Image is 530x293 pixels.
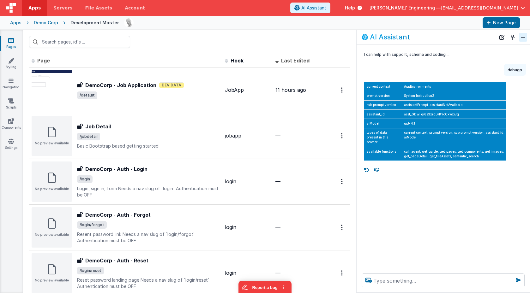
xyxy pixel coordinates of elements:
[401,91,506,100] td: System Instruction2
[34,20,58,26] div: Demo Corp
[401,100,506,109] td: assistantPrompt_assistantNotAvailable
[519,33,527,42] button: Close
[275,178,280,185] span: —
[85,5,112,11] span: File Assets
[337,129,347,142] button: Options
[225,269,270,277] div: login
[337,267,347,279] button: Options
[85,165,148,173] h3: DemoCorp - Auth - Login
[441,5,518,11] span: [EMAIL_ADDRESS][DOMAIN_NAME]
[37,57,50,64] span: Page
[275,132,280,139] span: —
[364,147,401,161] td: available functions
[497,33,506,42] button: New Chat
[28,5,41,11] span: Apps
[364,82,401,91] td: current context
[77,133,100,140] span: /jobdetail
[401,119,506,128] td: gpt-4.1
[77,231,220,244] p: Resent password link Needs a nav slug of `login/forgot` Authentication must be OFF
[275,270,280,276] span: —
[401,128,506,147] td: current context, prompt version, sub prompt version, assistant_id, aiModel
[77,267,104,274] span: /login/reset
[231,57,244,64] span: Hook
[77,175,93,183] span: /login
[337,221,347,234] button: Options
[77,91,97,99] span: /default
[483,17,520,28] button: New Page
[364,91,401,100] td: prompt version
[508,67,522,73] p: debugp
[337,84,347,97] button: Options
[364,109,401,119] td: assistant_id
[77,185,220,198] p: Login, sign in, form Needs a nav slug of `login` Authentication must be OFF
[364,119,401,128] td: aiModel
[225,132,270,139] div: jobapp
[85,123,111,130] h3: Job Detail
[124,18,133,27] img: 11ac31fe5dc3d0eff3fbbbf7b26fa6e1
[10,20,21,26] div: Apps
[364,51,506,58] p: I can help with support, schema and coding ...
[85,257,148,264] h3: DemoCorp - Auth - Reset
[275,87,306,93] span: 11 hours ago
[401,147,506,161] td: call_agent, get_guide, get_pages, get_components, get_images, get_pageDetail, get_fileAssets, sem...
[301,5,326,11] span: AI Assistant
[401,82,506,91] td: AppEnvironments
[29,36,130,48] input: Search pages, id's ...
[225,86,270,94] div: JobApp
[290,3,330,13] button: AI Assistant
[53,5,72,11] span: Servers
[159,82,184,88] span: Dev Data
[225,178,270,185] div: login
[77,221,107,229] span: /login/forgot
[345,5,355,11] span: Help
[275,224,280,230] span: —
[364,100,401,109] td: sub prompt version
[401,109,506,119] td: asst_GDwTqi6s3xrgLvKYcCxwxiJg
[364,128,401,147] td: types of data present in this prompt
[85,211,151,219] h3: DemoCorp - Auth - Forgot
[508,33,517,42] button: Toggle Pin
[77,277,220,290] p: Reset password landing page Needs a nav slug of `login/reset` Authentication must be OFF
[77,143,220,149] p: Basic Bootstrap based getting started
[225,224,270,231] div: login
[370,5,525,11] button: [PERSON_NAME]' Engineering — [EMAIL_ADDRESS][DOMAIN_NAME]
[370,5,441,11] span: [PERSON_NAME]' Engineering —
[370,33,410,41] h2: AI Assistant
[281,57,310,64] span: Last Edited
[85,81,156,89] h3: DemoCorp - Job Application
[70,20,119,26] div: Development Master
[337,175,347,188] button: Options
